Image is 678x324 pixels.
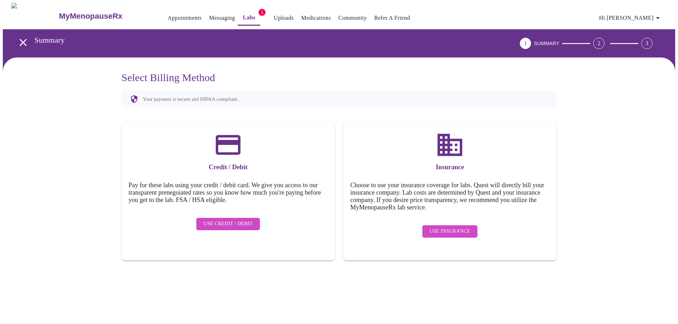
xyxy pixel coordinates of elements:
a: MyMenopauseRx [58,4,151,29]
button: Hi [PERSON_NAME] [596,11,665,25]
button: Use Credit / Debit [196,218,260,230]
a: Community [338,13,367,23]
div: 1 [520,38,531,49]
img: MyMenopauseRx Logo [11,3,58,29]
a: Uploads [274,13,294,23]
a: Messaging [209,13,235,23]
button: open drawer [13,32,34,53]
a: Refer a Friend [374,13,410,23]
h3: Credit / Debit [129,163,328,171]
h3: Select Billing Method [121,72,557,84]
button: Medications [298,11,334,25]
button: Use Insurance [422,225,477,238]
h5: Pay for these labs using your credit / debit card. We give you access to our transparent prenegoi... [129,182,328,204]
p: Your payment is secure and HIPAA-compliant. [143,96,238,102]
button: Messaging [206,11,238,25]
a: Labs [243,13,256,23]
h5: Choose to use your insurance coverage for labs. Quest will directly bill your insurance company. ... [350,182,549,211]
button: Uploads [271,11,297,25]
a: Medications [301,13,331,23]
span: Use Insurance [429,227,470,236]
div: 2 [593,38,605,49]
button: Appointments [165,11,204,25]
div: 3 [641,38,653,49]
button: Refer a Friend [371,11,413,25]
span: Hi [PERSON_NAME] [599,13,662,23]
span: Use Credit / Debit [203,220,253,228]
h3: MyMenopauseRx [59,12,123,21]
h3: Summary [35,36,481,45]
button: Community [335,11,370,25]
a: Appointments [168,13,202,23]
span: SUMMARY [534,41,559,46]
span: 1 [258,9,266,16]
h3: Insurance [350,163,549,171]
button: Labs [238,11,260,26]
